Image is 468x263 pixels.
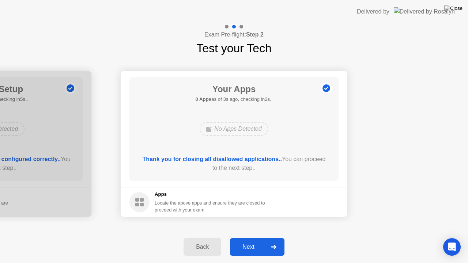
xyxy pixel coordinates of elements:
div: Open Intercom Messenger [443,238,461,256]
b: Step 2 [246,31,264,38]
div: No Apps Detected [200,122,268,136]
img: Close [444,5,463,11]
div: Next [232,244,265,250]
h1: Test your Tech [196,39,272,57]
div: Back [186,244,219,250]
h5: as of 3s ago, checking in2s.. [195,96,272,103]
div: Locate the above apps and ensure they are closed to proceed with your exam. [155,199,265,213]
div: You can proceed to the next step.. [140,155,328,172]
h4: Exam Pre-flight: [204,30,264,39]
div: Delivered by [357,7,389,16]
button: Back [184,238,221,256]
button: Next [230,238,284,256]
h1: Your Apps [195,83,272,96]
b: Thank you for closing all disallowed applications.. [143,156,282,162]
b: 0 Apps [195,96,211,102]
h5: Apps [155,191,265,198]
img: Delivered by Rosalyn [394,7,455,16]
